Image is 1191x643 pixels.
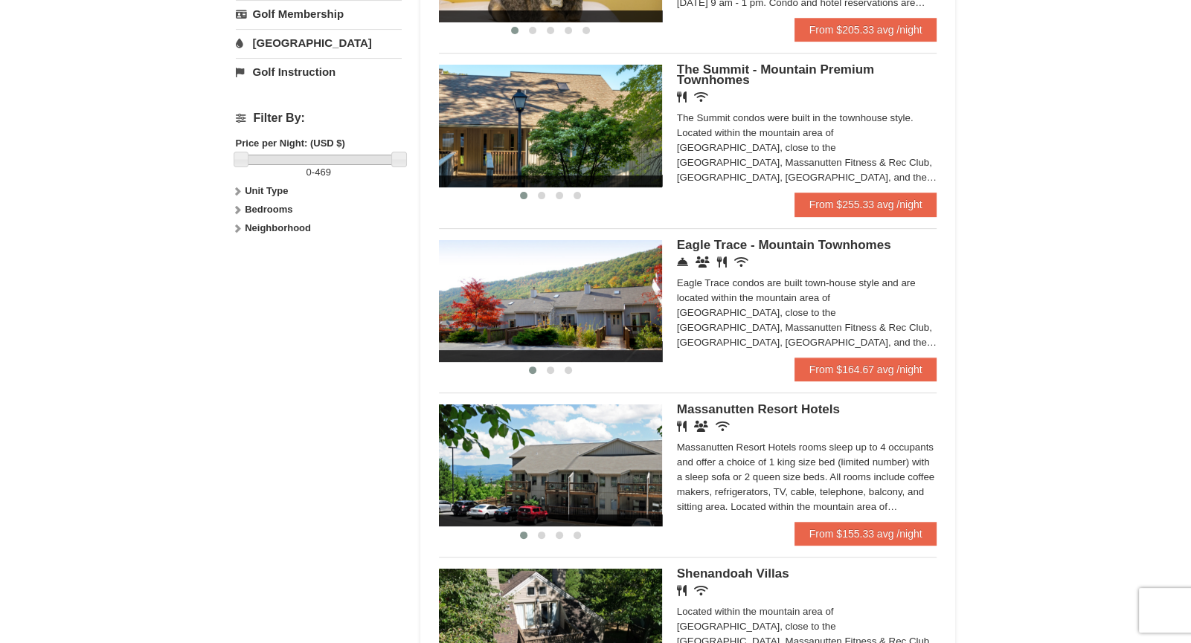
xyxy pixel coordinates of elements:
[716,421,730,432] i: Wireless Internet (free)
[236,112,402,125] h4: Filter By:
[236,29,402,56] a: [GEOGRAPHIC_DATA]
[677,566,789,581] span: Shenandoah Villas
[677,256,688,268] i: Concierge Desk
[677,402,840,416] span: Massanutten Resort Hotels
[677,421,687,432] i: Restaurant
[677,62,874,87] span: The Summit - Mountain Premium Townhomes
[236,165,402,180] label: -
[245,185,288,196] strong: Unit Type
[306,167,312,178] span: 0
[734,256,748,268] i: Wireless Internet (free)
[694,421,708,432] i: Banquet Facilities
[696,256,710,268] i: Conference Facilities
[677,440,937,514] div: Massanutten Resort Hotels rooms sleep up to 4 occupants and offer a choice of 1 king size bed (li...
[677,111,937,185] div: The Summit condos were built in the townhouse style. Located within the mountain area of [GEOGRAP...
[694,585,708,596] i: Wireless Internet (free)
[794,522,937,546] a: From $155.33 avg /night
[694,91,708,103] i: Wireless Internet (free)
[677,91,687,103] i: Restaurant
[315,167,331,178] span: 469
[677,238,891,252] span: Eagle Trace - Mountain Townhomes
[677,276,937,350] div: Eagle Trace condos are built town-house style and are located within the mountain area of [GEOGRA...
[677,585,687,596] i: Restaurant
[236,58,402,85] a: Golf Instruction
[794,18,937,42] a: From $205.33 avg /night
[236,138,345,149] strong: Price per Night: (USD $)
[717,256,727,268] i: Restaurant
[794,193,937,216] a: From $255.33 avg /night
[245,222,311,233] strong: Neighborhood
[245,204,292,215] strong: Bedrooms
[794,358,937,381] a: From $164.67 avg /night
